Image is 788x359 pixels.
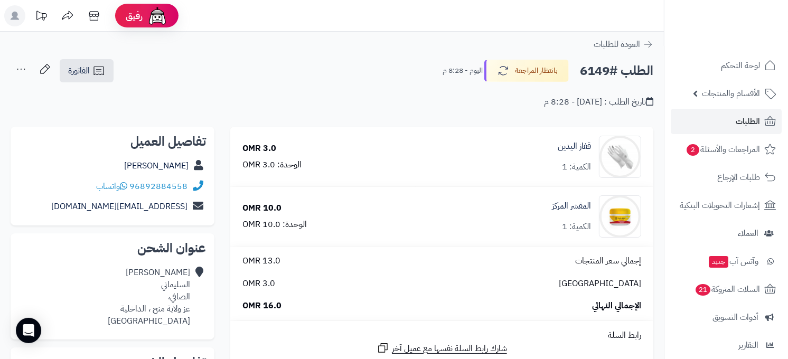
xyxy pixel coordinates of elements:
a: المراجعات والأسئلة2 [671,137,782,162]
a: وآتس آبجديد [671,249,782,274]
div: الوحدة: 10.0 OMR [242,219,307,231]
span: رفيق [126,10,143,22]
span: جديد [709,256,728,268]
h2: تفاصيل العميل [19,135,206,148]
span: 21 [696,284,710,296]
span: وآتس آب [708,254,758,269]
img: ai-face.png [147,5,168,26]
a: المقشر المركز [552,200,591,212]
div: رابط السلة [234,329,649,342]
span: العملاء [738,226,758,241]
a: العودة للطلبات [594,38,653,51]
img: logo-2.png [716,29,778,51]
a: 96892884558 [129,180,187,193]
a: التقارير [671,333,782,358]
span: الطلبات [736,114,760,129]
a: قفاز اليدين [558,140,591,153]
div: تاريخ الطلب : [DATE] - 8:28 م [544,96,653,108]
a: السلات المتروكة21 [671,277,782,302]
span: طلبات الإرجاع [717,170,760,185]
span: الإجمالي النهائي [592,300,641,312]
img: 1739573301-cm52gmv9j0nmv01kl6uahddg9__D9_82_D9_81_D8_A7_D8_B2_D8_A7_D8_AA__D8_A7_D9_84_D9_8A_D8_A... [599,136,641,178]
h2: عنوان الشحن [19,242,206,254]
a: تحديثات المنصة [28,5,54,29]
a: [EMAIL_ADDRESS][DOMAIN_NAME] [51,200,187,213]
a: واتساب [96,180,127,193]
a: لوحة التحكم [671,53,782,78]
span: الأقسام والمنتجات [702,86,760,101]
span: التقارير [738,338,758,353]
a: أدوات التسويق [671,305,782,330]
small: اليوم - 8:28 م [443,65,483,76]
a: إشعارات التحويلات البنكية [671,193,782,218]
a: الفاتورة [60,59,114,82]
span: الفاتورة [68,64,90,77]
h2: الطلب #6149 [580,60,653,82]
a: العملاء [671,221,782,246]
span: أدوات التسويق [712,310,758,325]
span: 3.0 OMR [242,278,275,290]
span: 16.0 OMR [242,300,282,312]
a: [PERSON_NAME] [124,159,189,172]
div: Open Intercom Messenger [16,318,41,343]
span: العودة للطلبات [594,38,640,51]
span: المراجعات والأسئلة [686,142,760,157]
div: الوحدة: 3.0 OMR [242,159,302,171]
span: السلات المتروكة [695,282,760,297]
div: 10.0 OMR [242,202,282,214]
span: شارك رابط السلة نفسها مع عميل آخر [392,343,507,355]
button: بانتظار المراجعة [484,60,569,82]
span: إجمالي سعر المنتجات [575,255,641,267]
span: 2 [687,144,699,156]
span: 13.0 OMR [242,255,280,267]
a: الطلبات [671,109,782,134]
span: إشعارات التحويلات البنكية [680,198,760,213]
div: 3.0 OMR [242,143,276,155]
div: [PERSON_NAME] السليماني الصافي، عز ولاية منح ، الداخلية [GEOGRAPHIC_DATA] [108,267,190,327]
span: لوحة التحكم [721,58,760,73]
span: [GEOGRAPHIC_DATA] [559,278,641,290]
a: طلبات الإرجاع [671,165,782,190]
img: 1739575568-cm5h90uvo0xar01klg5zoc1bm__D8_A7_D9_84_D9_85_D9_82_D8_B4_D8_B1__D8_A7_D9_84_D9_85_D8_B... [599,195,641,238]
div: الكمية: 1 [562,221,591,233]
div: الكمية: 1 [562,161,591,173]
a: شارك رابط السلة نفسها مع عميل آخر [377,342,507,355]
